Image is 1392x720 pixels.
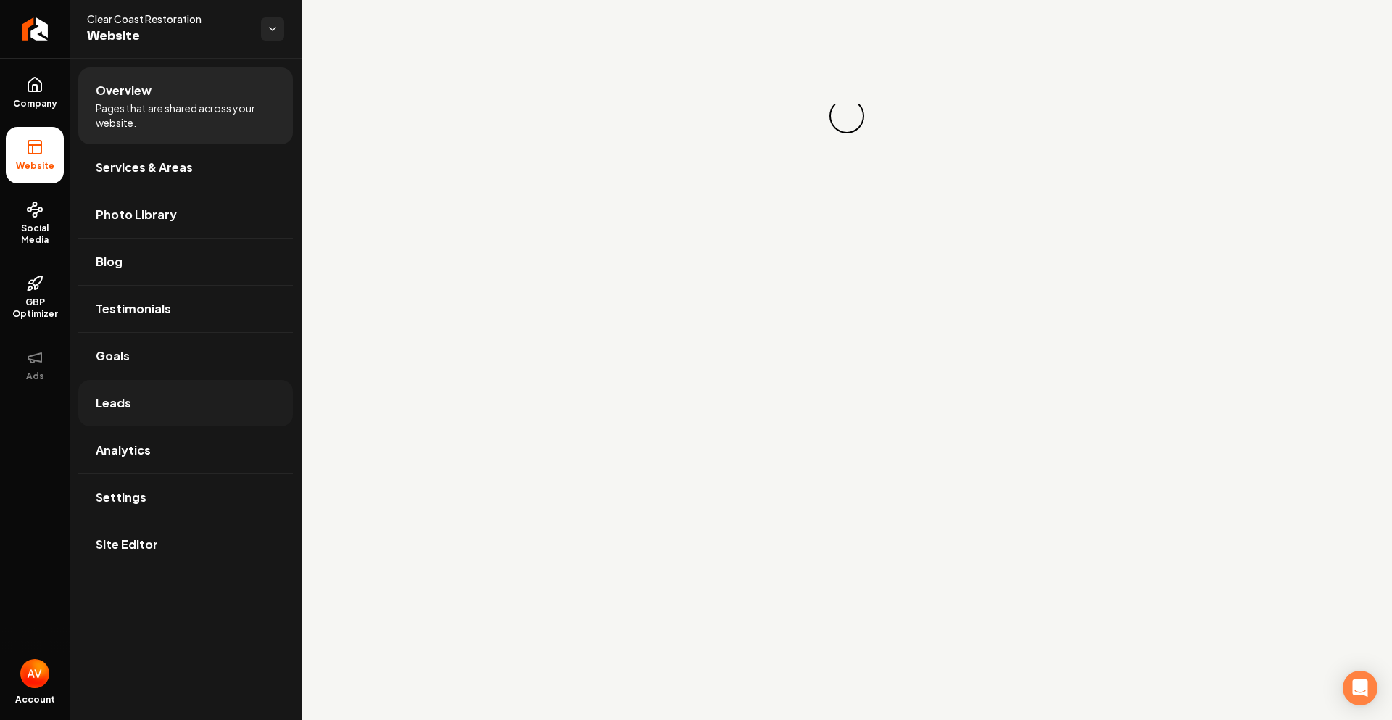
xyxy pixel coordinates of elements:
span: Company [7,98,63,109]
span: Testimonials [96,300,171,318]
span: Analytics [96,442,151,459]
a: Site Editor [78,521,293,568]
span: Pages that are shared across your website. [96,101,275,130]
a: Social Media [6,189,64,257]
a: Blog [78,239,293,285]
span: Clear Coast Restoration [87,12,249,26]
img: Ana Villa [20,659,49,688]
span: Services & Areas [96,159,193,176]
span: Social Media [6,223,64,246]
span: Account [15,694,55,705]
span: GBP Optimizer [6,297,64,320]
a: Goals [78,333,293,379]
span: Overview [96,82,152,99]
a: Photo Library [78,191,293,238]
span: Site Editor [96,536,158,553]
div: Open Intercom Messenger [1343,671,1377,705]
a: Company [6,65,64,121]
span: Website [10,160,60,172]
span: Goals [96,347,130,365]
a: Leads [78,380,293,426]
button: Open user button [20,659,49,688]
span: Photo Library [96,206,177,223]
a: GBP Optimizer [6,263,64,331]
span: Settings [96,489,146,506]
a: Services & Areas [78,144,293,191]
a: Testimonials [78,286,293,332]
a: Analytics [78,427,293,473]
span: Blog [96,253,123,270]
div: Loading [822,91,871,140]
span: Ads [20,371,50,382]
a: Settings [78,474,293,521]
img: Rebolt Logo [22,17,49,41]
span: Leads [96,394,131,412]
span: Website [87,26,249,46]
button: Ads [6,337,64,394]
